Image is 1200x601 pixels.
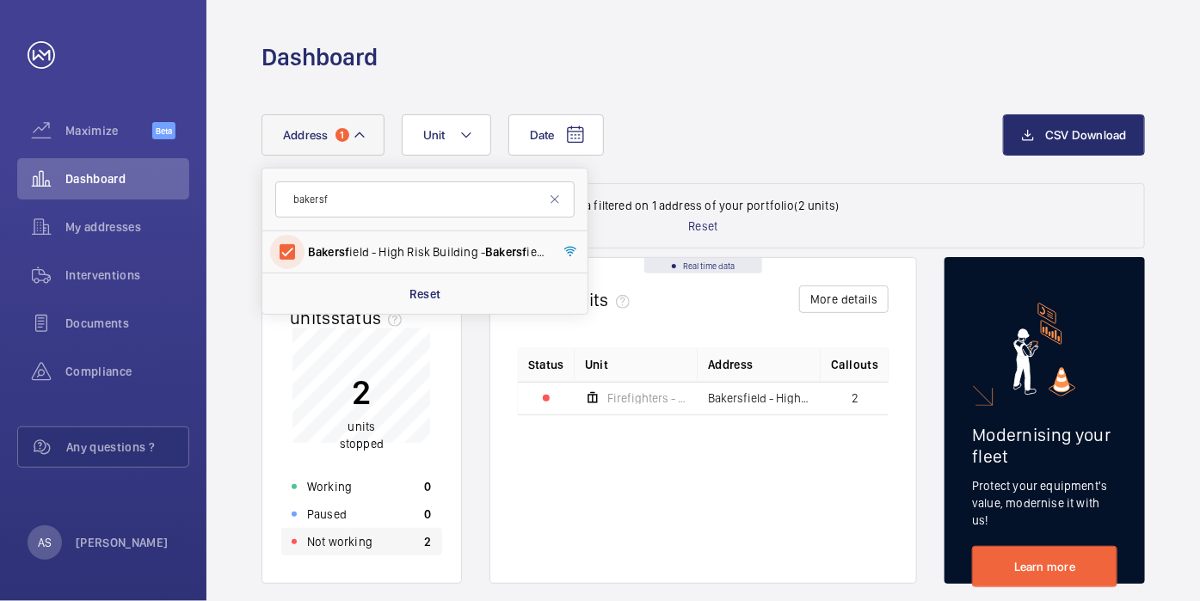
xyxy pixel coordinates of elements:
[402,114,491,156] button: Unit
[66,438,188,456] span: Any questions ?
[530,128,555,142] span: Date
[1003,114,1145,156] button: CSV Download
[568,197,840,214] p: Data filtered on 1 address of your portfolio (2 units)
[152,122,175,139] span: Beta
[340,438,384,451] span: stopped
[65,315,189,332] span: Documents
[423,128,446,142] span: Unit
[644,258,762,273] div: Real time data
[307,478,352,495] p: Working
[331,307,409,328] span: status
[65,218,189,236] span: My addresses
[508,114,604,156] button: Date
[38,534,52,551] p: AS
[340,371,384,414] p: 2
[76,534,169,551] p: [PERSON_NAME]
[972,424,1117,467] h2: Modernising your fleet
[708,392,810,404] span: Bakersfield - High Risk Building - [GEOGRAPHIC_DATA]
[424,506,431,523] p: 0
[424,533,431,550] p: 2
[972,477,1117,529] p: Protect your equipment's value, modernise it with us!
[409,285,441,303] p: Reset
[307,533,372,550] p: Not working
[65,267,189,284] span: Interventions
[262,41,378,73] h1: Dashboard
[1045,128,1127,142] span: CSV Download
[65,363,189,380] span: Compliance
[799,285,889,313] button: More details
[689,218,718,235] p: Reset
[275,181,575,218] input: Search by address
[335,128,349,142] span: 1
[568,289,637,310] span: units
[528,356,564,373] p: Status
[485,245,526,259] span: Bakersf
[1013,303,1076,396] img: marketing-card.svg
[607,392,687,404] span: Firefighters - EPL Passenger Lift No 1
[283,128,329,142] span: Address
[831,356,878,373] span: Callouts
[262,114,385,156] button: Address1
[972,546,1117,587] a: Learn more
[307,506,347,523] p: Paused
[308,245,349,259] span: Bakersf
[424,478,431,495] p: 0
[852,392,858,404] span: 2
[65,122,152,139] span: Maximize
[340,419,384,453] p: units
[65,170,189,187] span: Dashboard
[708,356,753,373] span: Address
[585,356,608,373] span: Unit
[308,243,545,261] span: ield - High Risk Building - ield, [GEOGRAPHIC_DATA] 0LT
